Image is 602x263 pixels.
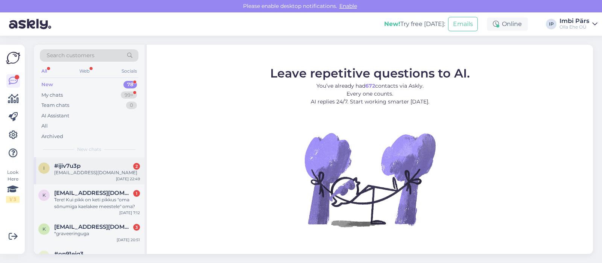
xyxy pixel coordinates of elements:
[123,81,137,88] div: 78
[77,146,101,153] span: New chats
[559,18,597,30] a: Imbi PärsOlla Ehe OÜ
[448,17,478,31] button: Emails
[116,176,140,182] div: [DATE] 22:49
[42,253,46,259] span: o
[54,223,132,230] span: kaaysaa@gmail.com
[41,81,53,88] div: New
[120,66,138,76] div: Socials
[121,91,137,99] div: 99+
[54,230,140,237] div: *graveeringuga
[384,20,400,27] b: New!
[54,163,81,169] span: #ijiv7u3p
[546,19,556,29] div: IP
[133,190,140,197] div: 1
[41,112,69,120] div: AI Assistant
[337,3,359,9] span: Enable
[41,122,48,130] div: All
[6,51,20,65] img: Askly Logo
[559,18,589,24] div: Imbi Pärs
[133,163,140,170] div: 2
[117,237,140,243] div: [DATE] 20:51
[270,82,470,106] p: You’ve already had contacts via Askly. Every one counts. AI replies 24/7. Start working smarter [...
[487,17,528,31] div: Online
[40,66,49,76] div: All
[78,66,91,76] div: Web
[6,169,20,203] div: Look Here
[43,192,46,198] span: k
[43,226,46,232] span: k
[41,91,63,99] div: My chats
[365,82,375,89] b: 672
[54,196,140,210] div: Tere! Kui pikk on keti pikkus "oma sõnumiga kaelakee meestele" oma?
[119,210,140,216] div: [DATE] 7:12
[270,66,470,81] span: Leave repetitive questions to AI.
[126,102,137,109] div: 0
[54,190,132,196] span: keitlinmaasing@gmail.com
[384,20,445,29] div: Try free [DATE]:
[302,112,438,247] img: No Chat active
[43,165,45,171] span: i
[41,133,63,140] div: Archived
[54,251,84,257] span: #on91ejg3
[133,224,140,231] div: 3
[6,196,20,203] div: 1 / 3
[54,169,140,176] div: [EMAIL_ADDRESS][DOMAIN_NAME]
[47,52,94,59] span: Search customers
[559,24,589,30] div: Olla Ehe OÜ
[41,102,69,109] div: Team chats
